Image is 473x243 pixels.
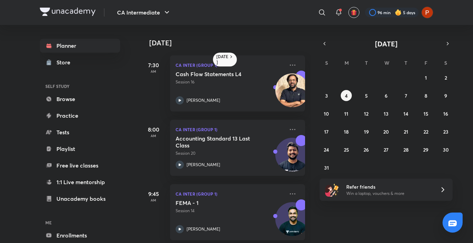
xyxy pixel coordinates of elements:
p: CA Inter (Group 1) [176,61,284,69]
button: August 16, 2025 [440,108,451,119]
button: August 6, 2025 [381,90,392,101]
a: 1:1 Live mentorship [40,175,120,189]
span: [DATE] [375,39,398,48]
button: August 23, 2025 [440,126,451,137]
h5: 8:00 [140,125,167,134]
p: Session 16 [176,79,284,85]
abbr: August 18, 2025 [344,128,349,135]
abbr: August 30, 2025 [443,146,449,153]
abbr: August 10, 2025 [324,110,329,117]
abbr: August 7, 2025 [405,92,407,99]
button: August 26, 2025 [361,144,372,155]
h5: Cash Flow Statements L4 [176,71,262,78]
div: Store [56,58,74,66]
h6: SELF STUDY [40,80,120,92]
img: referral [325,183,339,197]
img: Avatar [276,142,309,175]
h5: FEMA - 1 [176,199,262,206]
button: August 29, 2025 [420,144,431,155]
a: Unacademy books [40,192,120,206]
h5: Accounting Standard 13 Last Class [176,135,262,149]
abbr: August 29, 2025 [423,146,428,153]
button: August 10, 2025 [321,108,332,119]
button: August 9, 2025 [440,90,451,101]
p: AM [140,69,167,73]
a: Planner [40,39,120,53]
abbr: Wednesday [384,60,389,66]
abbr: August 31, 2025 [324,164,329,171]
abbr: August 27, 2025 [384,146,389,153]
abbr: August 12, 2025 [364,110,368,117]
h6: [DATE] [216,54,229,65]
button: August 8, 2025 [420,90,431,101]
button: August 20, 2025 [381,126,392,137]
img: Avatar [276,206,309,239]
button: [DATE] [329,39,443,48]
img: Company Logo [40,8,96,16]
button: August 4, 2025 [341,90,352,101]
button: August 3, 2025 [321,90,332,101]
abbr: August 15, 2025 [423,110,428,117]
abbr: August 25, 2025 [344,146,349,153]
abbr: August 8, 2025 [425,92,427,99]
a: Tests [40,125,120,139]
a: Browse [40,92,120,106]
h6: Refer friends [346,183,431,190]
abbr: August 1, 2025 [425,74,427,81]
button: August 1, 2025 [420,72,431,83]
button: August 21, 2025 [400,126,411,137]
button: August 28, 2025 [400,144,411,155]
abbr: August 9, 2025 [444,92,447,99]
button: August 30, 2025 [440,144,451,155]
button: August 18, 2025 [341,126,352,137]
img: streak [395,9,402,16]
abbr: August 2, 2025 [445,74,447,81]
a: Free live classes [40,159,120,172]
img: Palak [421,7,433,18]
button: August 31, 2025 [321,162,332,173]
button: August 27, 2025 [381,144,392,155]
button: August 13, 2025 [381,108,392,119]
abbr: August 14, 2025 [403,110,408,117]
abbr: August 23, 2025 [443,128,448,135]
p: Win a laptop, vouchers & more [346,190,431,197]
button: August 17, 2025 [321,126,332,137]
a: Company Logo [40,8,96,18]
abbr: August 22, 2025 [423,128,428,135]
button: August 5, 2025 [361,90,372,101]
abbr: August 28, 2025 [403,146,409,153]
button: August 7, 2025 [400,90,411,101]
p: CA Inter (Group 1) [176,125,284,134]
h4: [DATE] [149,39,312,47]
a: Enrollments [40,228,120,242]
button: August 24, 2025 [321,144,332,155]
abbr: August 24, 2025 [324,146,329,153]
button: August 12, 2025 [361,108,372,119]
p: [PERSON_NAME] [187,97,220,103]
abbr: August 6, 2025 [385,92,387,99]
abbr: August 11, 2025 [344,110,348,117]
p: [PERSON_NAME] [187,162,220,168]
button: August 11, 2025 [341,108,352,119]
a: Practice [40,109,120,123]
abbr: August 19, 2025 [364,128,369,135]
abbr: Monday [345,60,349,66]
abbr: August 16, 2025 [443,110,448,117]
abbr: August 5, 2025 [365,92,368,99]
abbr: August 13, 2025 [384,110,389,117]
abbr: Sunday [325,60,328,66]
abbr: Friday [425,60,427,66]
p: [PERSON_NAME] [187,226,220,232]
h5: 9:45 [140,190,167,198]
abbr: August 21, 2025 [404,128,408,135]
a: Store [40,55,120,69]
img: avatar [351,9,357,16]
p: CA Inter (Group 1) [176,190,284,198]
button: August 19, 2025 [361,126,372,137]
abbr: August 3, 2025 [325,92,328,99]
button: August 14, 2025 [400,108,411,119]
a: Playlist [40,142,120,156]
button: August 22, 2025 [420,126,431,137]
abbr: Saturday [444,60,447,66]
button: August 2, 2025 [440,72,451,83]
